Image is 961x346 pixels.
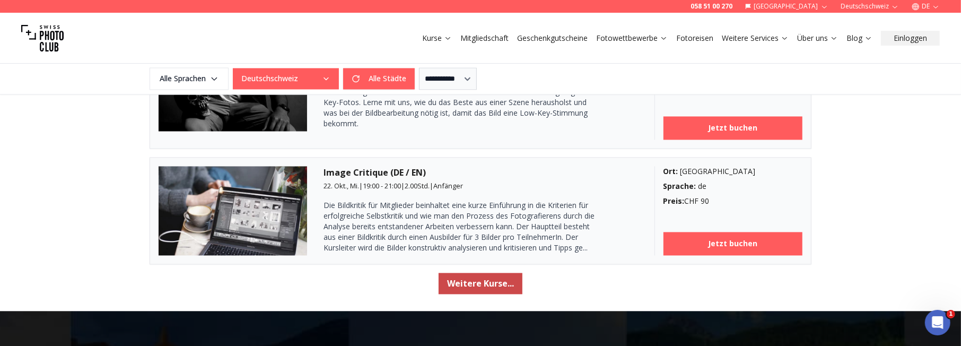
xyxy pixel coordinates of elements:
span: 19:00 - 21:00 [363,181,401,191]
p: Reibungslose Übergänge, die richtige Beleuchtung und eine geschickte Inszenierung des Models sind... [324,76,600,129]
h3: Image Critique (DE / EN) [324,166,637,179]
b: Jetzt buchen [708,123,757,133]
a: 058 51 00 270 [691,2,732,11]
a: Blog [846,33,872,44]
button: Weitere Kurse... [439,273,522,294]
button: Alle Städte [343,68,415,89]
b: Ort : [663,166,678,176]
a: Fotoreisen [676,33,713,44]
span: 2.00 Std. [405,181,430,191]
img: Image Critique (DE / EN) [159,166,307,255]
span: 90 [701,196,710,206]
button: Kurse [418,31,456,46]
button: Deutschschweiz [233,68,339,89]
div: de [663,181,803,192]
a: Über uns [797,33,838,44]
a: Mitgliedschaft [460,33,509,44]
button: Fotoreisen [672,31,718,46]
span: Alle Sprachen [151,69,227,88]
a: Geschenkgutscheine [517,33,588,44]
button: Mitgliedschaft [456,31,513,46]
button: Weitere Services [718,31,793,46]
iframe: Intercom live chat [925,310,950,335]
span: Die Bildkritik für Mitglieder beinhaltet eine kurze Einführung in die Kriterien für erfolgreiche ... [324,200,595,253]
small: | | | [324,181,464,191]
b: Jetzt buchen [708,238,757,249]
span: 22. Okt., Mi. [324,181,360,191]
span: Anfänger [434,181,464,191]
button: Einloggen [881,31,940,46]
b: Sprache : [663,181,696,191]
div: [GEOGRAPHIC_DATA] [663,166,803,177]
button: Alle Sprachen [150,67,229,90]
a: Kurse [422,33,452,44]
button: Blog [842,31,877,46]
div: CHF [663,196,803,206]
a: Weitere Services [722,33,789,44]
span: 1 [947,310,955,318]
a: Jetzt buchen [663,232,803,255]
button: Geschenkgutscheine [513,31,592,46]
a: Jetzt buchen [663,116,803,140]
b: Preis : [663,196,685,206]
button: Fotowettbewerbe [592,31,672,46]
a: Fotowettbewerbe [596,33,668,44]
img: Swiss photo club [21,17,64,59]
button: Über uns [793,31,842,46]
